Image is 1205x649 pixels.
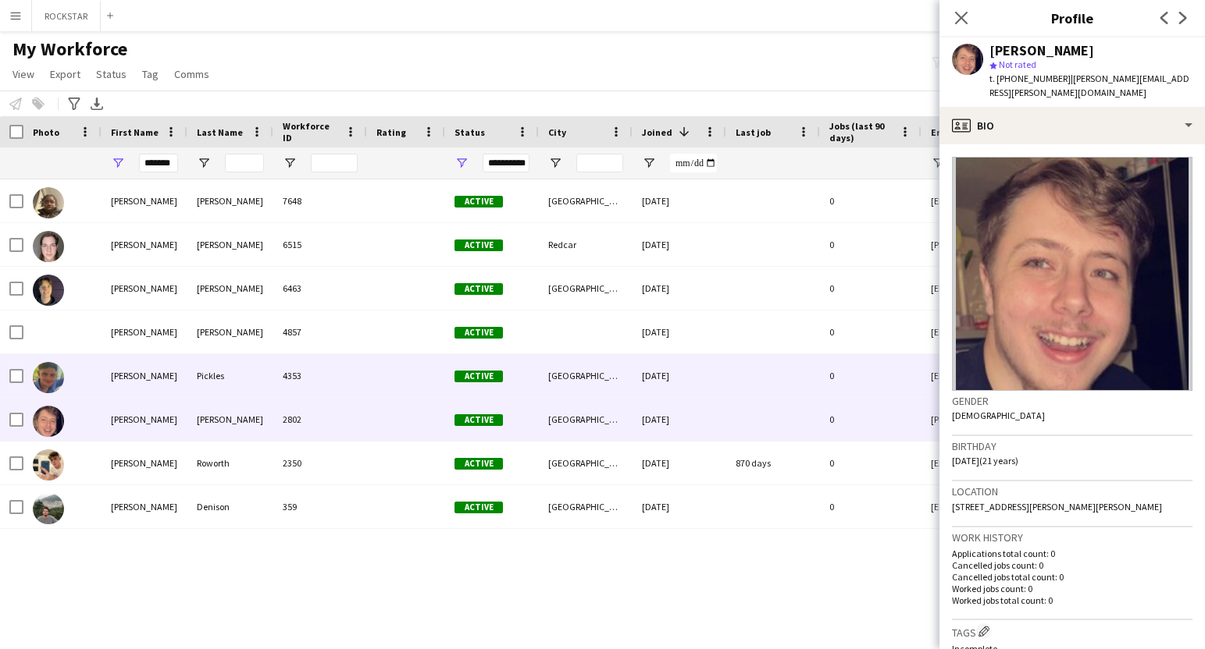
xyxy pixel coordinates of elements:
div: [PERSON_NAME] [187,310,273,353]
button: Open Filter Menu [197,156,211,170]
div: [PERSON_NAME] [102,354,187,397]
input: First Name Filter Input [139,154,178,172]
div: 4857 [273,310,367,353]
div: [DATE] [633,267,726,310]
span: Jobs (last 90 days) [829,120,893,144]
div: [DATE] [633,485,726,528]
div: [PERSON_NAME] [102,310,187,353]
button: ROCKSTAR [32,1,101,31]
div: [PERSON_NAME] [187,179,273,222]
div: Roworth [187,442,273,484]
app-action-btn: Advanced filters [65,94,84,113]
div: [GEOGRAPHIC_DATA] [539,485,633,528]
img: Bradley Roworth [33,449,64,481]
div: [DATE] [633,354,726,397]
span: | [PERSON_NAME][EMAIL_ADDRESS][PERSON_NAME][DOMAIN_NAME] [989,73,1189,98]
div: [DATE] [633,442,726,484]
span: First Name [111,126,159,138]
button: Open Filter Menu [548,156,562,170]
span: Last job [736,126,771,138]
div: [GEOGRAPHIC_DATA] [539,442,633,484]
div: 2802 [273,398,367,441]
button: Open Filter Menu [283,156,297,170]
input: Joined Filter Input [670,154,717,172]
span: Last Name [197,126,243,138]
div: 0 [820,223,922,266]
div: [PERSON_NAME] [102,398,187,441]
div: [GEOGRAPHIC_DATA] [539,354,633,397]
span: Comms [174,67,209,81]
button: Open Filter Menu [931,156,945,170]
div: Pickles [187,354,273,397]
div: 4353 [273,354,367,397]
div: 0 [820,267,922,310]
h3: Work history [952,530,1193,544]
h3: Tags [952,623,1193,640]
div: [DATE] [633,310,726,353]
img: Bradley Badu-Kusi [33,187,64,218]
button: Open Filter Menu [111,156,125,170]
img: Bradley Pickles [33,362,64,393]
img: Bradley Lloyd [33,406,64,437]
app-action-btn: Export XLSX [87,94,106,113]
img: Bradley Nolan [33,275,64,306]
div: 870 days [726,442,820,484]
span: Active [455,283,503,295]
div: [DATE] [633,398,726,441]
span: Active [455,458,503,470]
div: [PERSON_NAME] [187,398,273,441]
span: Joined [642,126,672,138]
div: [GEOGRAPHIC_DATA] [539,398,633,441]
div: 6463 [273,267,367,310]
span: Active [455,414,503,426]
a: View [6,64,41,84]
div: 0 [820,179,922,222]
span: Active [455,239,503,251]
div: [GEOGRAPHIC_DATA] [539,179,633,222]
div: 0 [820,442,922,484]
a: Comms [168,64,216,84]
div: 7648 [273,179,367,222]
div: 0 [820,398,922,441]
div: [PERSON_NAME] [102,179,187,222]
span: Active [455,327,503,339]
p: Worked jobs total count: 0 [952,594,1193,606]
div: [PERSON_NAME] [187,223,273,266]
div: 0 [820,485,922,528]
a: Tag [136,64,165,84]
span: [DATE] (21 years) [952,455,1018,466]
button: Open Filter Menu [642,156,656,170]
input: Workforce ID Filter Input [311,154,358,172]
p: Worked jobs count: 0 [952,583,1193,594]
span: Email [931,126,956,138]
span: Rating [376,126,406,138]
span: Status [96,67,127,81]
p: Cancelled jobs count: 0 [952,559,1193,571]
div: 2350 [273,442,367,484]
span: [STREET_ADDRESS][PERSON_NAME][PERSON_NAME] [952,501,1162,512]
span: Workforce ID [283,120,339,144]
img: Crew avatar or photo [952,157,1193,391]
input: City Filter Input [576,154,623,172]
h3: Gender [952,394,1193,408]
div: [PERSON_NAME] [187,267,273,310]
div: 6515 [273,223,367,266]
span: Tag [142,67,159,81]
span: Not rated [999,59,1036,70]
span: View [12,67,34,81]
div: 0 [820,354,922,397]
span: Status [455,126,485,138]
div: Bio [939,107,1205,144]
input: Last Name Filter Input [225,154,264,172]
h3: Profile [939,8,1205,28]
div: [PERSON_NAME] [102,267,187,310]
h3: Location [952,484,1193,498]
img: Bradley Denison [33,493,64,524]
span: Photo [33,126,59,138]
img: Bradley Sills [33,231,64,262]
span: Export [50,67,80,81]
div: [DATE] [633,223,726,266]
h3: Birthday [952,439,1193,453]
div: [PERSON_NAME] [989,44,1094,58]
p: Cancelled jobs total count: 0 [952,571,1193,583]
